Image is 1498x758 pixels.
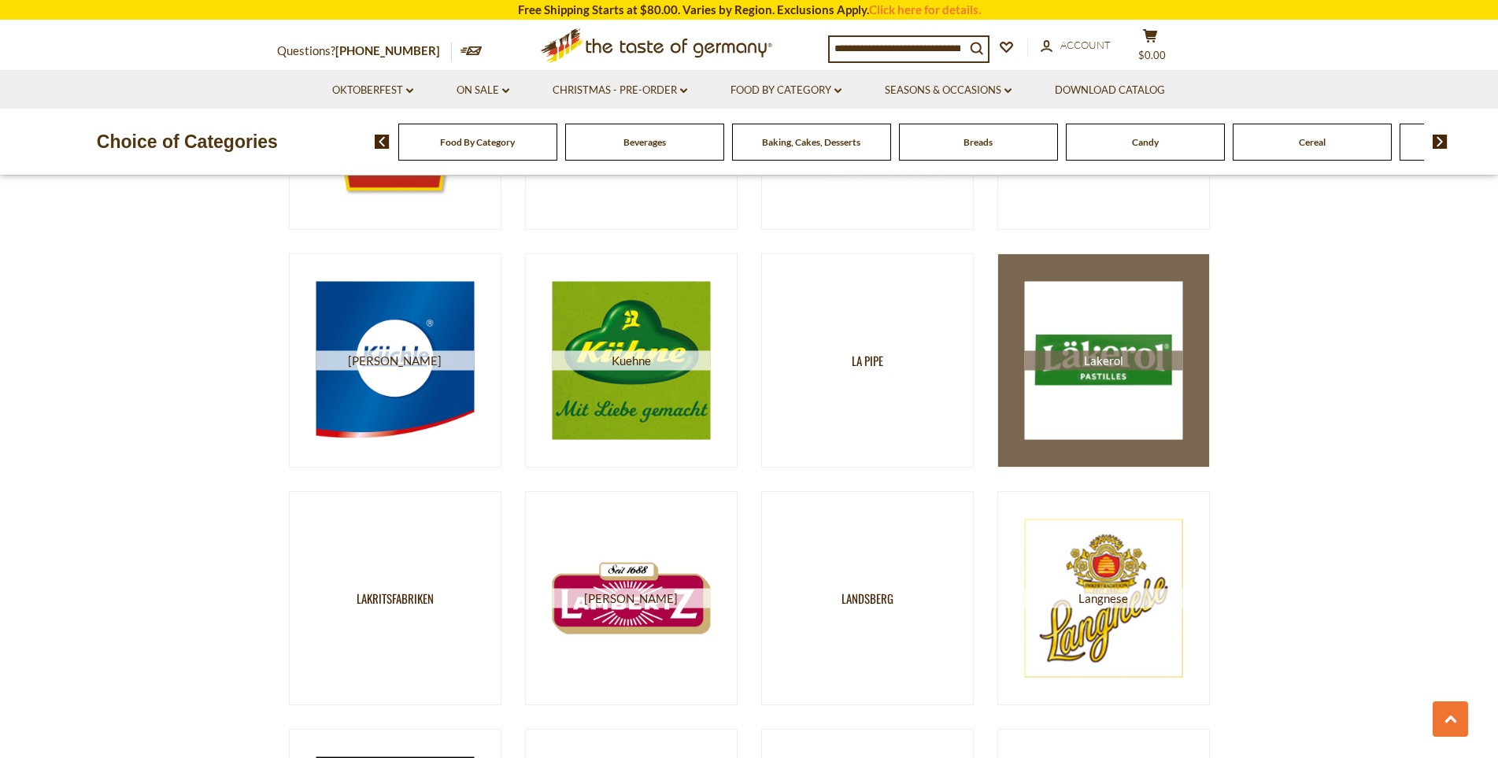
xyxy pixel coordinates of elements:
[1024,282,1182,440] img: Lakerol
[1060,39,1111,51] span: Account
[964,136,993,148] a: Breads
[552,589,710,608] span: [PERSON_NAME]
[1433,135,1448,149] img: next arrow
[852,351,883,371] span: La Pipe
[332,82,413,99] a: Oktoberfest
[761,491,974,705] a: Landsberg
[1299,136,1326,148] a: Cereal
[1138,49,1166,61] span: $0.00
[552,520,710,678] img: Lambertz
[1055,82,1165,99] a: Download Catalog
[1127,28,1174,68] button: $0.00
[277,41,452,61] p: Questions?
[623,136,666,148] a: Beverages
[552,282,710,440] img: Kuehne
[525,491,738,705] a: [PERSON_NAME]
[457,82,509,99] a: On Sale
[761,253,974,468] a: La Pipe
[869,2,981,17] a: Click here for details.
[762,136,860,148] a: Baking, Cakes, Desserts
[997,253,1210,468] a: Lakerol
[731,82,841,99] a: Food By Category
[552,351,710,371] span: Kuehne
[553,82,687,99] a: Christmas - PRE-ORDER
[357,589,434,608] span: Lakritsfabriken
[1024,589,1182,608] span: Langnese
[316,282,474,440] img: Kuechle
[885,82,1012,99] a: Seasons & Occasions
[289,253,501,468] a: [PERSON_NAME]
[525,253,738,468] a: Kuehne
[841,589,893,608] span: Landsberg
[1132,136,1159,148] a: Candy
[375,135,390,149] img: previous arrow
[1024,520,1182,678] img: Langnese
[1041,37,1111,54] a: Account
[1024,351,1182,371] span: Lakerol
[335,43,440,57] a: [PHONE_NUMBER]
[289,491,501,705] a: Lakritsfabriken
[440,136,515,148] a: Food By Category
[316,351,474,371] span: [PERSON_NAME]
[997,491,1210,705] a: Langnese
